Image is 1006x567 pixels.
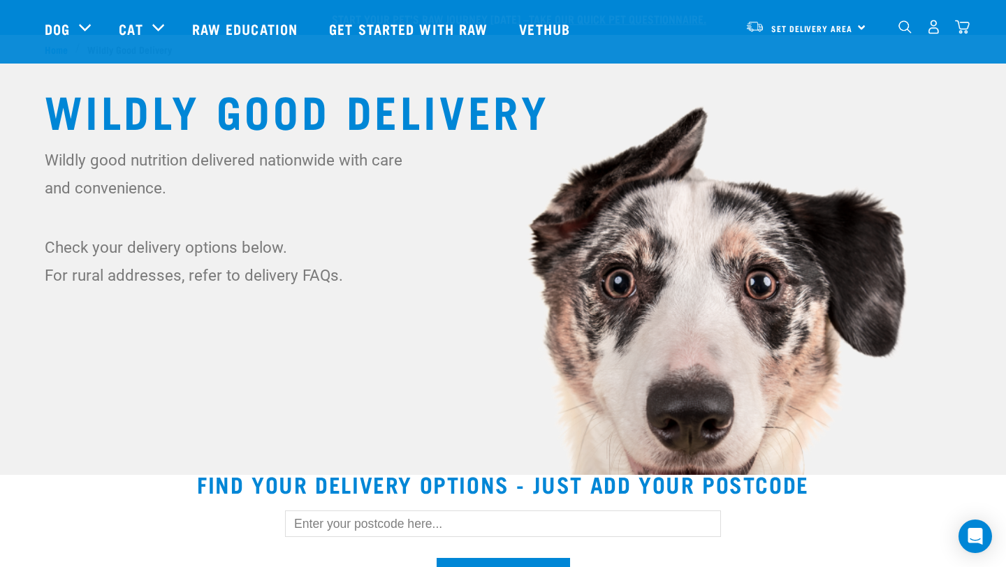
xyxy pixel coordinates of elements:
[17,471,989,496] h2: Find your delivery options - just add your postcode
[119,18,143,39] a: Cat
[771,26,852,31] span: Set Delivery Area
[45,233,411,289] p: Check your delivery options below. For rural addresses, refer to delivery FAQs.
[45,18,70,39] a: Dog
[958,520,992,553] div: Open Intercom Messenger
[45,84,961,135] h1: Wildly Good Delivery
[926,20,941,34] img: user.png
[178,1,315,57] a: Raw Education
[45,146,411,202] p: Wildly good nutrition delivered nationwide with care and convenience.
[745,20,764,33] img: van-moving.png
[898,20,912,34] img: home-icon-1@2x.png
[315,1,505,57] a: Get started with Raw
[285,510,721,537] input: Enter your postcode here...
[955,20,970,34] img: home-icon@2x.png
[505,1,588,57] a: Vethub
